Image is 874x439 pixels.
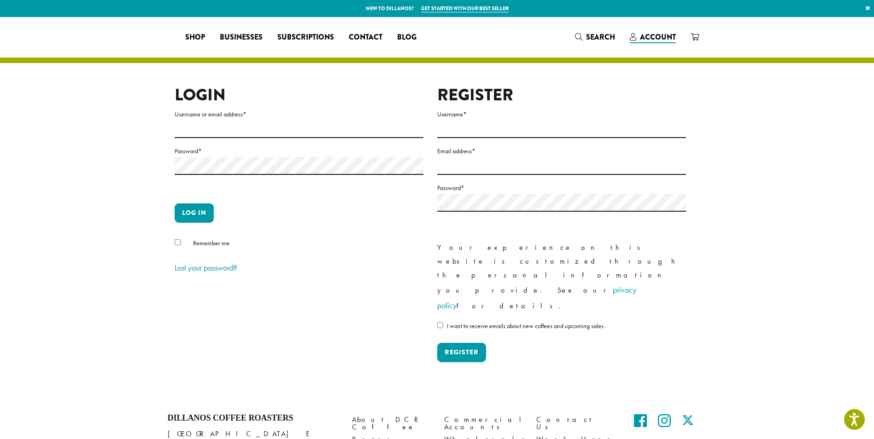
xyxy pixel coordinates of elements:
[444,413,522,433] a: Commercial Accounts
[178,30,212,45] a: Shop
[568,29,622,45] a: Search
[175,145,423,157] label: Password
[352,413,430,433] a: About DCR Coffee
[193,239,229,247] span: Remember me
[277,32,334,43] span: Subscriptions
[536,413,615,433] a: Contact Us
[586,32,615,42] span: Search
[640,32,676,42] span: Account
[437,284,636,311] a: privacy policy
[447,322,605,330] span: I want to receive emails about new coffees and upcoming sales.
[349,32,382,43] span: Contact
[168,413,338,423] h4: Dillanos Coffee Roasters
[175,203,214,223] button: Log in
[220,32,263,43] span: Businesses
[421,5,509,12] a: Get started with our best seller
[175,262,237,273] a: Lost your password?
[175,109,423,120] label: Username or email address
[437,145,686,157] label: Email address
[397,32,416,43] span: Blog
[175,85,423,105] h2: Login
[437,343,486,362] button: Register
[437,85,686,105] h2: Register
[437,109,686,120] label: Username
[437,322,443,328] input: I want to receive emails about new coffees and upcoming sales.
[437,182,686,194] label: Password
[185,32,205,43] span: Shop
[437,241,686,313] p: Your experience on this website is customized through the personal information you provide. See o...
